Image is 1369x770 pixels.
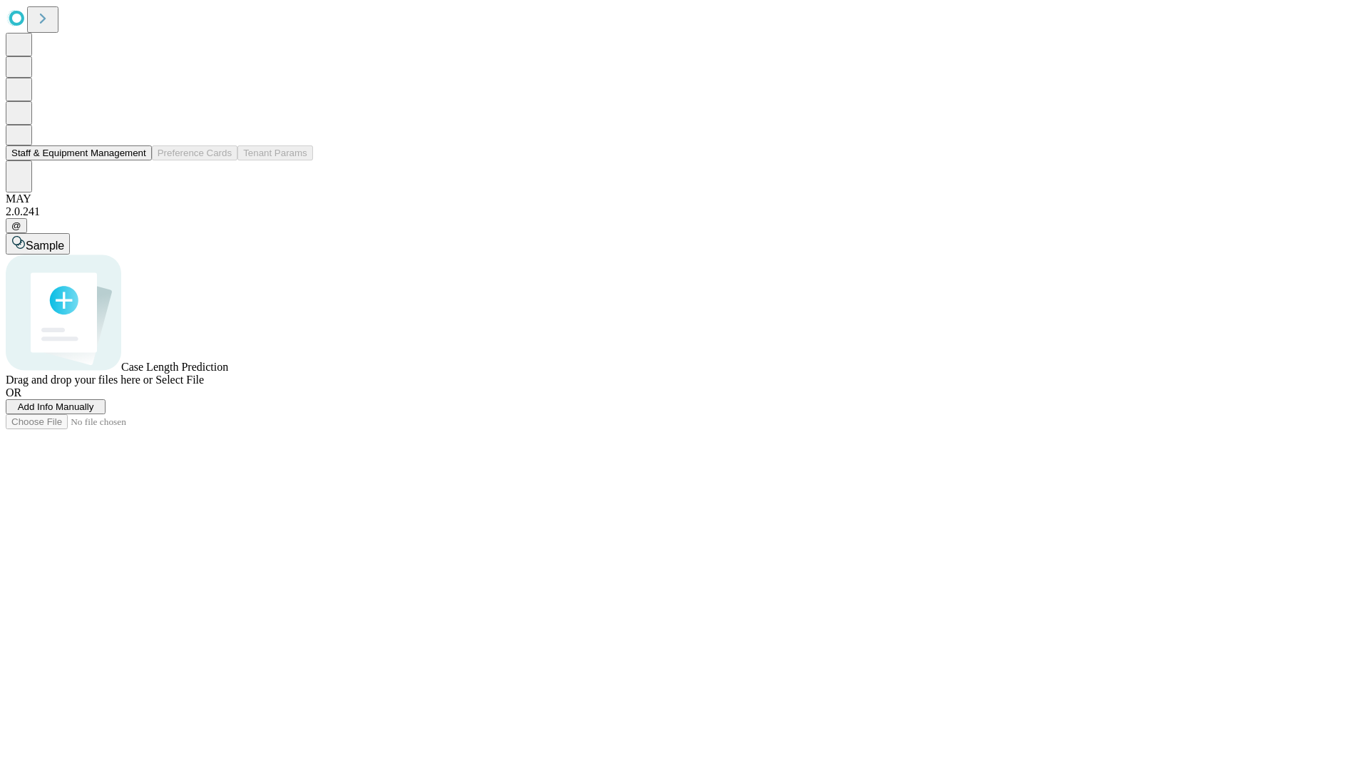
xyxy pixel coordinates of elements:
span: Sample [26,240,64,252]
span: @ [11,220,21,231]
span: Case Length Prediction [121,361,228,373]
button: Preference Cards [152,145,237,160]
span: Select File [155,374,204,386]
span: Drag and drop your files here or [6,374,153,386]
button: Staff & Equipment Management [6,145,152,160]
div: 2.0.241 [6,205,1363,218]
span: OR [6,386,21,399]
button: Tenant Params [237,145,313,160]
div: MAY [6,192,1363,205]
button: Sample [6,233,70,255]
span: Add Info Manually [18,401,94,412]
button: @ [6,218,27,233]
button: Add Info Manually [6,399,106,414]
